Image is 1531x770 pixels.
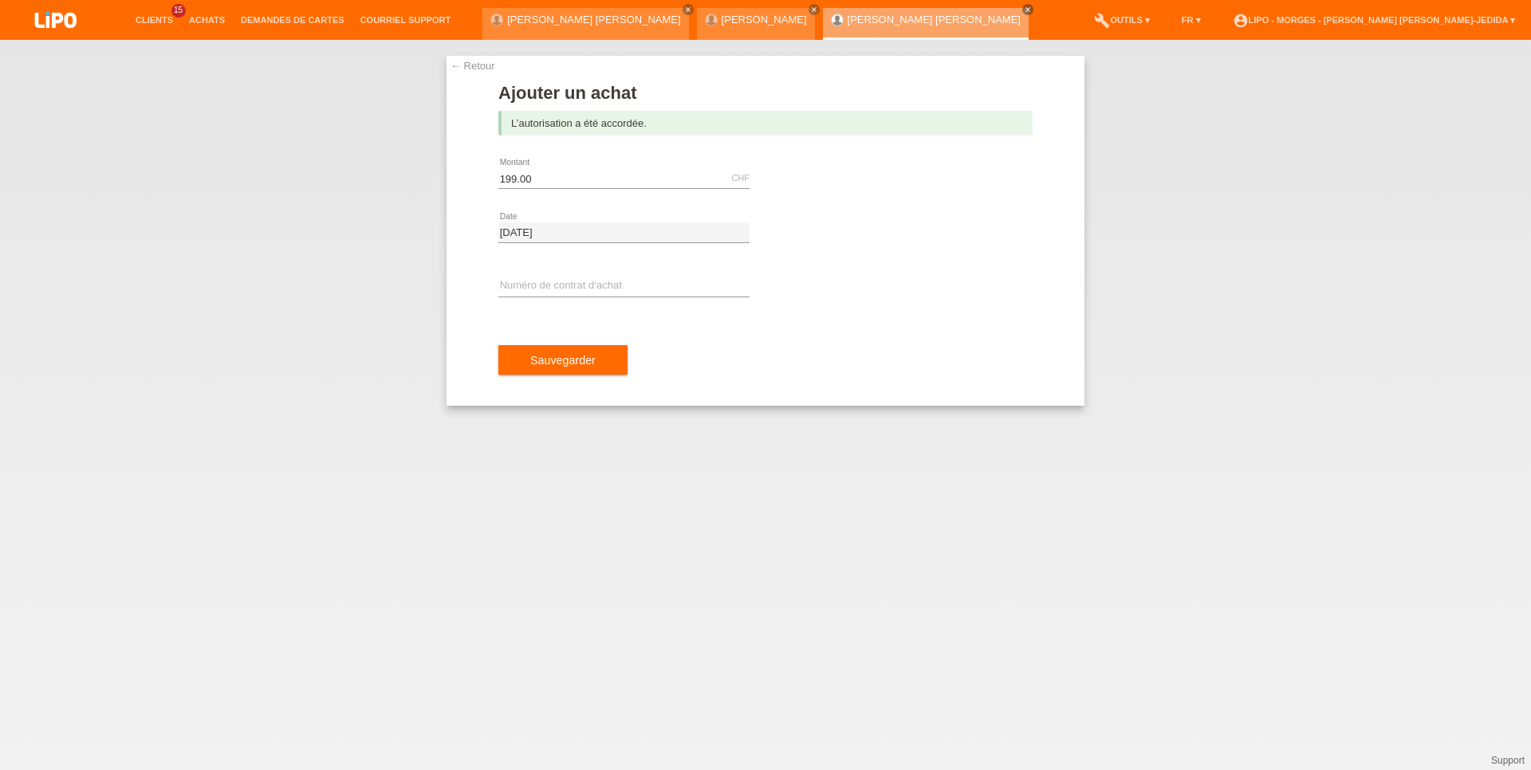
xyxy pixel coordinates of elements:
a: FR ▾ [1174,15,1209,25]
a: [PERSON_NAME] [722,14,807,26]
a: [PERSON_NAME] [PERSON_NAME] [848,14,1021,26]
a: account_circleLIPO - Morges - [PERSON_NAME] [PERSON_NAME]-Jedida ▾ [1225,15,1523,25]
a: close [809,4,820,15]
a: ← Retour [451,60,495,72]
a: Achats [181,15,233,25]
div: CHF [731,173,750,183]
a: Courriel Support [352,15,459,25]
a: Demandes de cartes [233,15,352,25]
a: buildOutils ▾ [1086,15,1157,25]
span: 15 [171,4,186,18]
a: Clients [128,15,181,25]
button: Sauvegarder [498,345,628,375]
i: build [1094,13,1110,29]
i: close [684,6,692,14]
h1: Ajouter un achat [498,83,1033,103]
a: Support [1491,755,1525,766]
div: L’autorisation a été accordée. [498,111,1033,136]
span: Sauvegarder [530,354,596,367]
a: LIPO pay [16,33,96,45]
a: close [1022,4,1033,15]
i: account_circle [1233,13,1249,29]
i: close [1024,6,1032,14]
a: [PERSON_NAME] [PERSON_NAME] [507,14,680,26]
i: close [810,6,818,14]
a: close [683,4,694,15]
